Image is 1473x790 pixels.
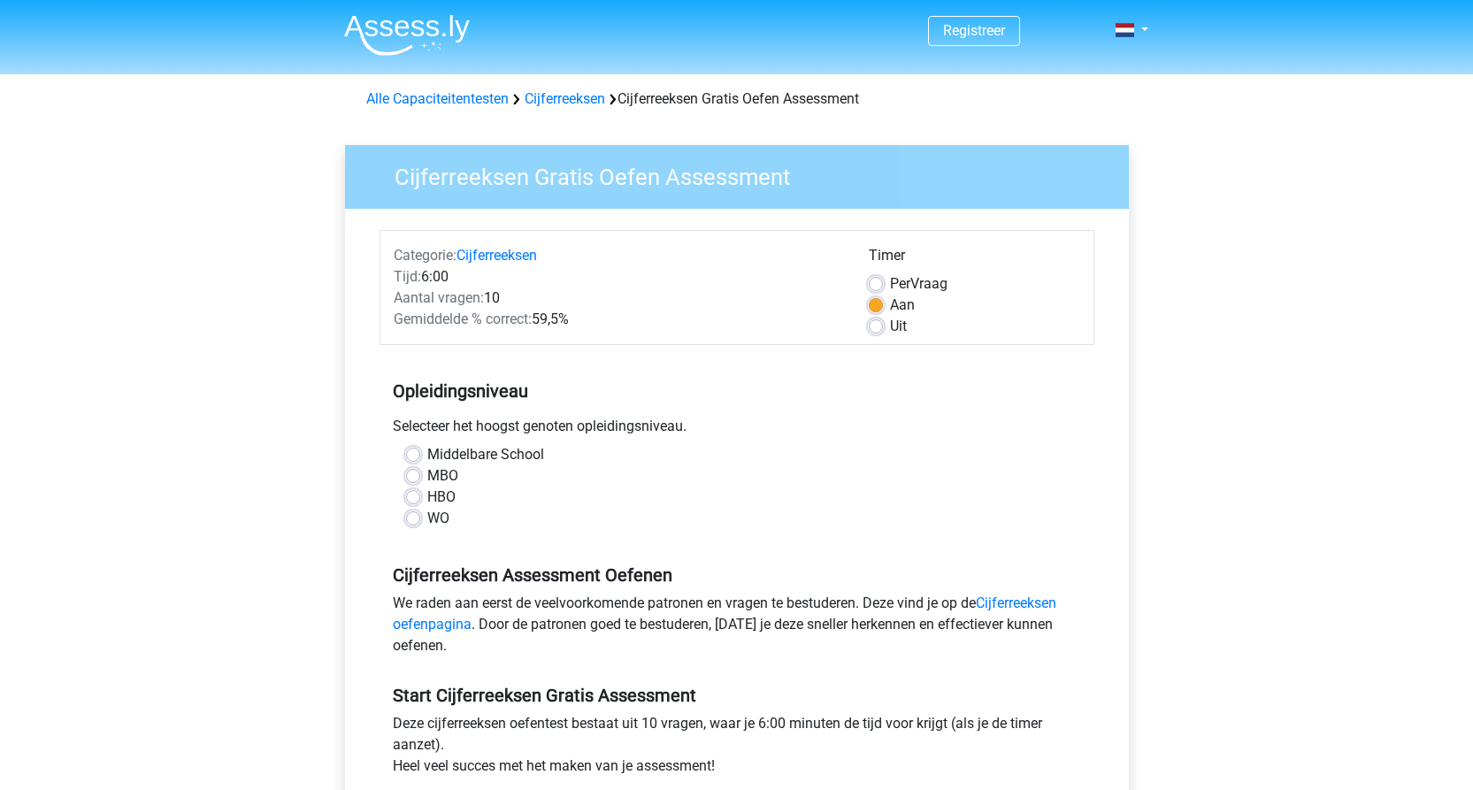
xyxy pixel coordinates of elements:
span: Aantal vragen: [394,289,484,306]
div: Timer [869,245,1080,273]
span: Gemiddelde % correct: [394,311,532,327]
div: Deze cijferreeksen oefentest bestaat uit 10 vragen, waar je 6:00 minuten de tijd voor krijgt (als... [380,713,1094,784]
img: Assessly [344,14,470,56]
label: Vraag [890,273,947,295]
div: We raden aan eerst de veelvoorkomende patronen en vragen te bestuderen. Deze vind je op de . Door... [380,593,1094,663]
span: Per [890,275,910,292]
a: Registreer [943,22,1005,39]
a: Cijferreeksen [525,90,605,107]
div: Selecteer het hoogst genoten opleidingsniveau. [380,416,1094,444]
span: Categorie: [394,247,456,264]
h3: Cijferreeksen Gratis Oefen Assessment [373,157,1116,191]
label: WO [427,508,449,529]
label: Middelbare School [427,444,544,465]
h5: Opleidingsniveau [393,373,1081,409]
div: Cijferreeksen Gratis Oefen Assessment [359,88,1115,110]
div: 6:00 [380,266,855,288]
label: Aan [890,295,915,316]
a: Alle Capaciteitentesten [366,90,509,107]
div: 10 [380,288,855,309]
label: HBO [427,487,456,508]
span: Tijd: [394,268,421,285]
label: Uit [890,316,907,337]
div: 59,5% [380,309,855,330]
h5: Cijferreeksen Assessment Oefenen [393,564,1081,586]
a: Cijferreeksen [456,247,537,264]
label: MBO [427,465,458,487]
h5: Start Cijferreeksen Gratis Assessment [393,685,1081,706]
